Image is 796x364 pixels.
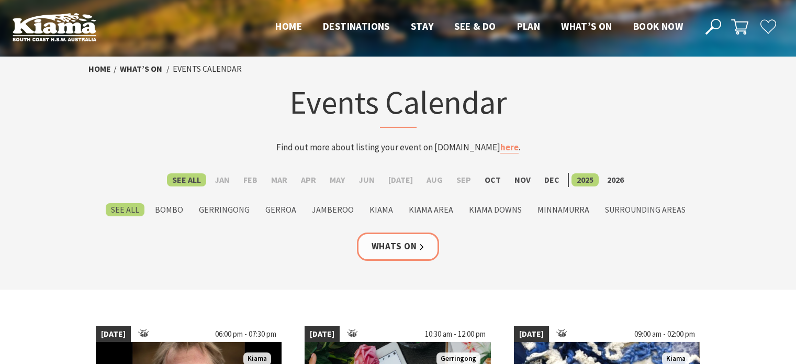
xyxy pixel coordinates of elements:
span: [DATE] [514,326,549,343]
label: Sep [451,173,476,186]
label: 2026 [602,173,629,186]
li: Events Calendar [173,62,242,76]
h1: Events Calendar [193,81,603,128]
img: Kiama Logo [13,13,96,41]
label: Gerringong [194,203,255,216]
p: Find out more about listing your event on [DOMAIN_NAME] . [193,140,603,155]
span: [DATE] [96,326,131,343]
label: Jun [353,173,380,186]
span: 06:00 pm - 07:30 pm [210,326,282,343]
nav: Main Menu [265,18,693,36]
label: Jamberoo [307,203,359,216]
label: Bombo [150,203,188,216]
label: 2025 [571,173,599,186]
label: [DATE] [383,173,418,186]
a: Whats On [357,233,440,260]
label: Gerroa [260,203,301,216]
label: Aug [421,173,448,186]
label: Apr [296,173,321,186]
span: [DATE] [305,326,340,343]
span: Home [275,20,302,32]
label: Kiama Downs [464,203,527,216]
span: Book now [633,20,683,32]
span: 10:30 am - 12:00 pm [420,326,491,343]
span: Plan [517,20,541,32]
label: Kiama [364,203,398,216]
label: Minnamurra [532,203,595,216]
span: 09:00 am - 02:00 pm [629,326,700,343]
label: Kiama Area [403,203,458,216]
span: See & Do [454,20,496,32]
a: Home [88,63,111,74]
label: Jan [209,173,235,186]
label: Feb [238,173,263,186]
label: See All [167,173,206,186]
span: Stay [411,20,434,32]
span: Destinations [323,20,390,32]
a: here [500,141,519,153]
label: May [324,173,350,186]
span: What’s On [561,20,612,32]
label: Dec [539,173,565,186]
label: See All [106,203,144,216]
label: Mar [266,173,293,186]
label: Nov [509,173,536,186]
a: What’s On [120,63,162,74]
label: Oct [479,173,506,186]
label: Surrounding Areas [600,203,691,216]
